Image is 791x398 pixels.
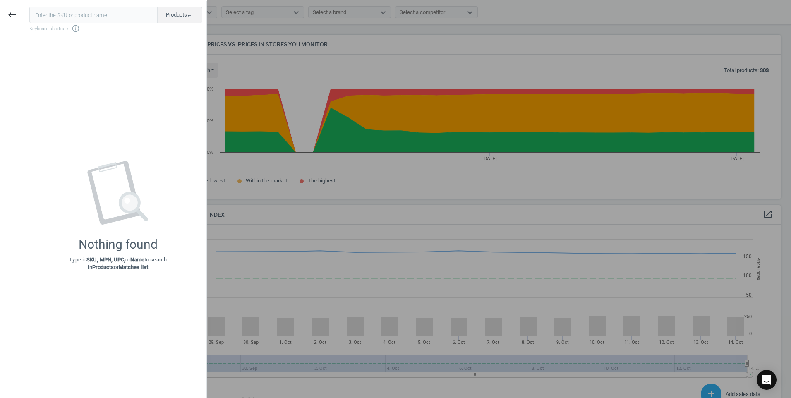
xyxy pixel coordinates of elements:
input: Enter the SKU or product name [29,7,158,23]
button: keyboard_backspace [2,5,22,25]
i: swap_horiz [187,12,194,18]
span: Keyboard shortcuts [29,24,202,33]
span: Products [166,11,194,19]
div: Nothing found [79,237,158,252]
button: Productsswap_horiz [157,7,202,23]
i: keyboard_backspace [7,10,17,20]
strong: Name [130,257,144,263]
strong: Matches list [119,264,148,270]
strong: SKU, MPN, UPC, [86,257,125,263]
strong: Products [92,264,114,270]
div: Open Intercom Messenger [757,370,777,390]
p: Type in or to search in or [69,256,167,271]
i: info_outline [72,24,80,33]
